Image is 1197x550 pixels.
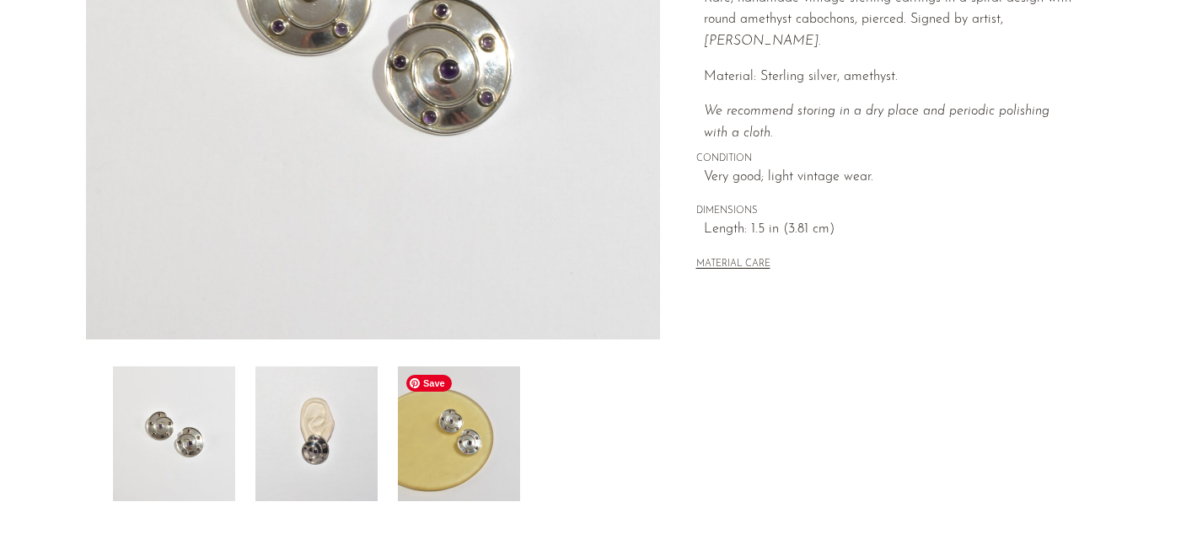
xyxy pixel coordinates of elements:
[696,259,770,271] button: MATERIAL CARE
[255,366,378,501] img: Amethyst Spiral Earrings
[113,366,235,501] img: Amethyst Spiral Earrings
[704,219,1076,241] span: Length: 1.5 in (3.81 cm)
[704,35,821,48] em: [PERSON_NAME].
[704,67,1076,88] p: Material: Sterling silver, amethyst.
[398,366,520,501] img: Amethyst Spiral Earrings
[704,104,1049,140] i: We recommend storing in a dry place and periodic polishing with a cloth.
[696,204,1076,219] span: DIMENSIONS
[406,375,452,392] span: Save
[704,167,1076,189] span: Very good; light vintage wear.
[696,152,1076,167] span: CONDITION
